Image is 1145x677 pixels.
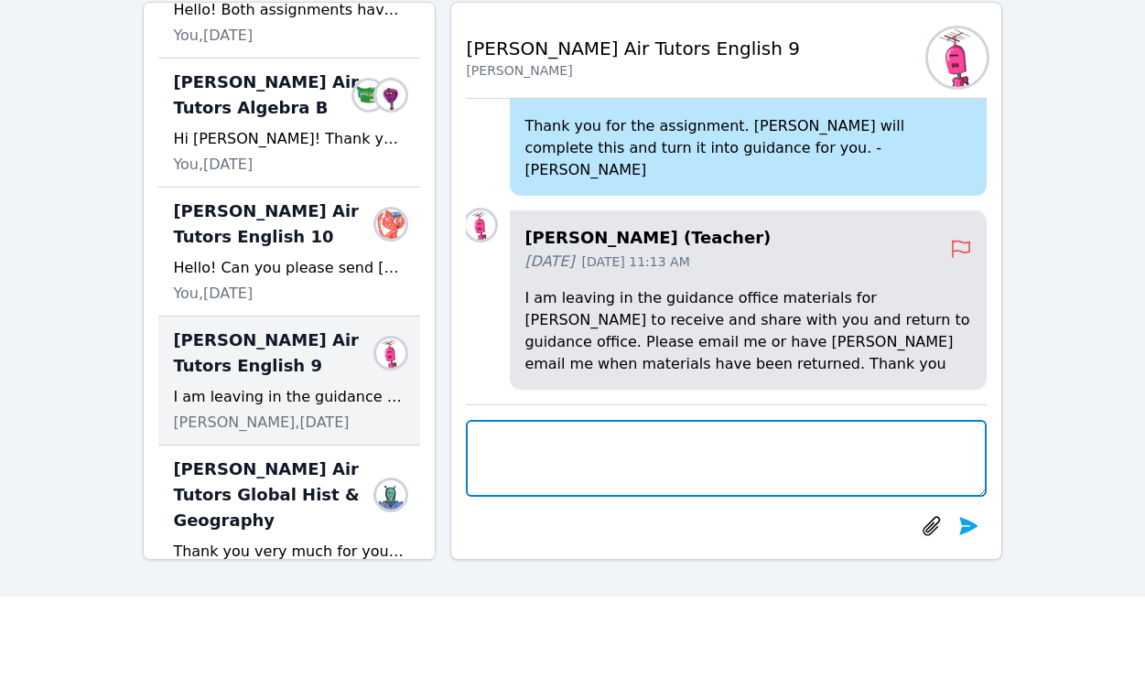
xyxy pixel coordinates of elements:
[928,28,987,87] img: Charlie Dickens
[158,188,420,317] div: [PERSON_NAME] Air Tutors English 10Thomas DietzHello! Can you please send [PERSON_NAME] and I the...
[524,225,949,251] h4: [PERSON_NAME] (Teacher)
[376,210,405,239] img: Thomas Dietz
[173,328,383,379] span: [PERSON_NAME] Air Tutors English 9
[173,541,405,563] div: Thank you very much for your response and for the clarification, Mr. Miles. I will be sure and ha...
[158,317,420,446] div: [PERSON_NAME] Air Tutors English 9Charlie DickensI am leaving in the guidance office materials fo...
[173,412,349,434] span: [PERSON_NAME], [DATE]
[173,257,405,279] div: Hello! Can you please send [PERSON_NAME] and I the Beowulf article? We do not have access to it! ...
[524,115,971,181] p: Thank you for the assignment. [PERSON_NAME] will complete this and turn it into guidance for you....
[173,386,405,408] div: I am leaving in the guidance office materials for [PERSON_NAME] to receive and share with you and...
[466,210,495,240] img: Charlie Dickens
[354,81,383,110] img: Heather Goodrich
[581,253,689,271] span: [DATE] 11:13 AM
[173,457,383,533] span: [PERSON_NAME] Air Tutors Global Hist & Geography
[376,338,405,368] img: Charlie Dickens
[158,446,420,600] div: [PERSON_NAME] Air Tutors Global Hist & GeographyChristopher MilesThank you very much for your res...
[173,283,253,305] span: You, [DATE]
[376,81,405,110] img: Shannon Cann
[524,287,971,375] p: I am leaving in the guidance office materials for [PERSON_NAME] to receive and share with you and...
[173,25,253,47] span: You, [DATE]
[173,154,253,176] span: You, [DATE]
[173,199,383,250] span: [PERSON_NAME] Air Tutors English 10
[466,61,800,80] div: [PERSON_NAME]
[524,251,574,273] span: [DATE]
[173,128,405,150] div: Hi [PERSON_NAME]! Thank you so much for your message! Yes- we have been working on solving equati...
[173,70,362,121] span: [PERSON_NAME] Air Tutors Algebra B
[466,36,800,61] h2: [PERSON_NAME] Air Tutors English 9
[158,59,420,188] div: [PERSON_NAME] Air Tutors Algebra BHeather GoodrichShannon CannHi [PERSON_NAME]! Thank you so much...
[376,480,405,510] img: Christopher Miles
